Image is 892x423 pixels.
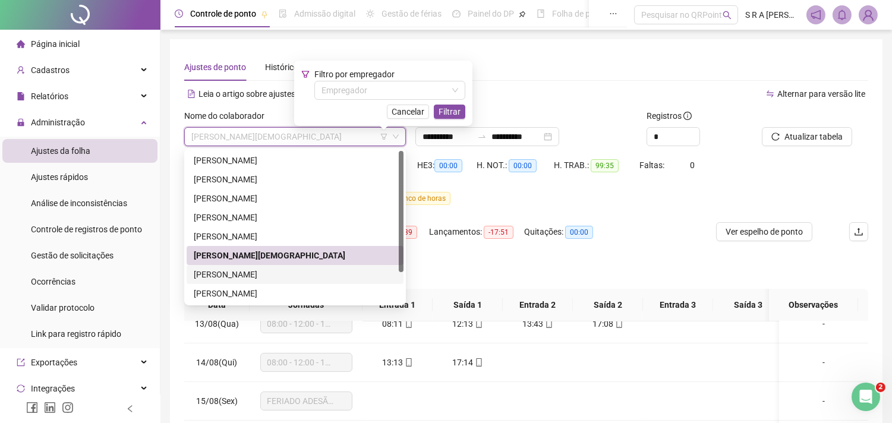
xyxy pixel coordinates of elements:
span: Ajustes da folha [31,146,90,156]
span: dashboard [452,10,461,18]
span: - [822,396,825,406]
th: Entrada 2 [503,289,573,321]
span: to [477,132,487,141]
span: - [822,358,825,367]
span: clock-circle [175,10,183,18]
span: down [392,133,399,140]
span: notification [811,10,821,20]
span: 2 [876,383,885,392]
span: Controle de registros de ponto [31,225,142,234]
span: Gestão de solicitações [31,251,114,260]
span: user-add [17,66,25,74]
div: H. TRAB.: [554,159,639,172]
div: JOEL ANTONIO DUARTE DA COSTA [187,208,404,227]
span: mobile [614,320,623,328]
div: [PERSON_NAME] [194,211,396,224]
span: Ajustes rápidos [31,172,88,182]
th: Entrada 3 [643,289,713,321]
div: Lançamentos: [429,225,524,239]
span: Link para registro rápido [31,329,121,339]
label: Nome do colaborador [184,109,272,122]
span: Filtro por empregador [314,70,395,79]
span: Cancelar [392,105,424,118]
span: home [17,40,25,48]
span: 00:00 [434,159,462,172]
span: Relatórios [31,91,68,101]
span: info-circle [683,112,692,120]
span: Administração [31,118,85,127]
iframe: Intercom live chat [852,383,880,411]
span: left [126,405,134,413]
div: JOVANE GOUDINHO DA COSTA [187,227,404,246]
span: filter [380,133,387,140]
span: book [537,10,545,18]
div: FLAVIO PERREIRA DOS SANTOS [187,170,404,189]
span: 0 [690,160,695,170]
span: ellipsis [609,10,617,18]
span: 00:00 [565,226,593,239]
span: mobile [474,320,483,328]
button: Ver espelho de ponto [716,222,812,241]
div: H. NOT.: [477,159,554,172]
span: Ver espelho de ponto [726,225,803,238]
span: sync [17,384,25,393]
div: AUGUSTO SÉRGIO DA CUNHA [187,151,404,170]
span: bell [837,10,847,20]
span: mobile [404,320,413,328]
span: Painel do DP [468,9,514,18]
span: upload [854,227,863,236]
th: Data [184,289,250,321]
span: Exportações [31,358,77,367]
span: filter [301,70,310,78]
span: -17:51 [484,226,513,239]
div: [PERSON_NAME] [194,192,396,205]
span: 08:00 - 12:00 - 13:00 - 17:00 [267,315,345,333]
span: 00:00 [509,159,537,172]
span: export [17,358,25,367]
span: Integrações [31,384,75,393]
div: [PERSON_NAME] [194,173,396,186]
span: Página inicial [31,39,80,49]
div: JAILSON DA SILVA ARAUJO [187,189,404,208]
span: FERIADO ADESÃO DO PARÁ [267,392,345,410]
span: pushpin [519,11,526,18]
span: 17:08 [593,319,614,329]
span: - [822,319,825,329]
span: search [723,11,732,20]
span: Ajustes de ponto [184,62,246,72]
span: Alternar para versão lite [777,89,865,99]
div: MATEUS ALMEIDA COSTA [187,284,404,303]
span: 17:14 [453,358,474,367]
span: 14/08(Qui) [197,358,238,367]
span: 08:00 - 12:00 - 13:00 - 17:00 [267,353,345,371]
span: Controle de ponto [190,9,256,18]
span: pushpin [261,11,268,18]
div: KELLEM CRISTIANE RODRIGUES PEREIRA [187,246,404,265]
div: HE 3: [417,159,477,172]
img: 52793 [859,6,877,24]
span: Leia o artigo sobre ajustes [198,89,295,99]
div: [PERSON_NAME] [194,230,396,243]
span: mobile [404,358,413,367]
span: Faltas: [639,160,666,170]
span: 08:11 [383,319,404,329]
span: 99:35 [591,159,619,172]
div: [PERSON_NAME] [194,287,396,300]
th: Observações [769,289,858,321]
div: Quitações: [524,225,610,239]
span: mobile [544,320,553,328]
span: lock [17,118,25,127]
span: Folha de pagamento [552,9,628,18]
div: LUCIVALDO RIBEIRO SALDANHA [187,265,404,284]
span: file-text [187,90,196,98]
span: down [452,87,459,94]
button: Atualizar tabela [762,127,852,146]
button: Filtrar [434,105,465,119]
span: Cadastros [31,65,70,75]
span: Registros [647,109,692,122]
span: 15/08(Sex) [196,396,238,406]
span: Gestão de férias [382,9,442,18]
span: Ocorrências [31,277,75,286]
span: Filtrar [439,105,461,118]
span: Histórico de ajustes [265,62,338,72]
